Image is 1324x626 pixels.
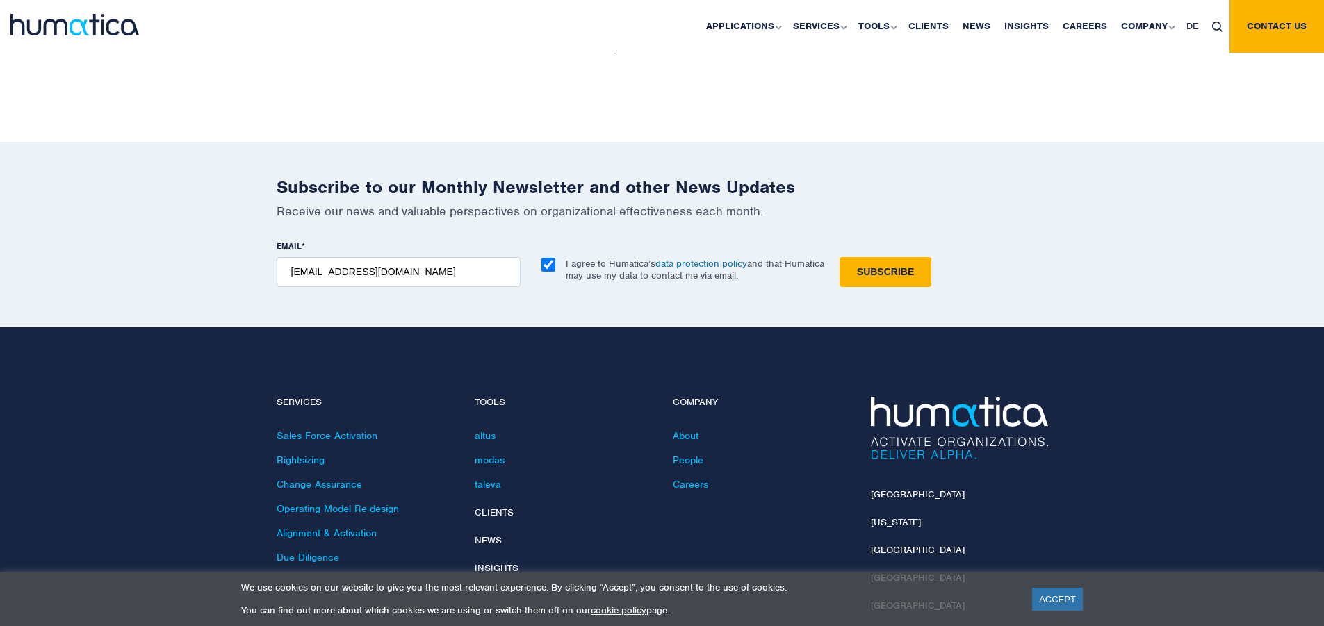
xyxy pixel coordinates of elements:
[655,258,747,270] a: data protection policy
[241,582,1015,593] p: We use cookies on our website to give you the most relevant experience. By clicking “Accept”, you...
[673,429,698,442] a: About
[475,506,514,518] a: Clients
[840,257,931,287] input: Subscribe
[541,258,555,272] input: I agree to Humatica’sdata protection policyand that Humatica may use my data to contact me via em...
[10,14,139,35] img: logo
[277,478,362,491] a: Change Assurance
[277,527,377,539] a: Alignment & Activation
[591,604,646,616] a: cookie policy
[475,397,652,409] h4: Tools
[475,534,502,546] a: News
[475,454,505,466] a: modas
[871,397,1048,459] img: Humatica
[673,397,850,409] h4: Company
[1212,22,1223,32] img: search_icon
[1032,588,1083,611] a: ACCEPT
[871,544,965,556] a: [GEOGRAPHIC_DATA]
[277,454,325,466] a: Rightsizing
[277,429,377,442] a: Sales Force Activation
[277,257,521,287] input: name@company.com
[241,604,1015,616] p: You can find out more about which cookies we are using or switch them off on our page.
[475,429,496,442] a: altus
[277,397,454,409] h4: Services
[277,204,1048,219] p: Receive our news and valuable perspectives on organizational effectiveness each month.
[277,502,399,515] a: Operating Model Re-design
[475,478,501,491] a: taleva
[1186,20,1198,32] span: DE
[871,516,921,528] a: [US_STATE]
[871,488,965,500] a: [GEOGRAPHIC_DATA]
[673,454,703,466] a: People
[673,478,708,491] a: Careers
[475,562,518,574] a: Insights
[277,551,339,563] a: Due Diligence
[277,176,1048,198] h2: Subscribe to our Monthly Newsletter and other News Updates
[566,258,824,281] p: I agree to Humatica’s and that Humatica may use my data to contact me via email.
[277,240,302,252] span: EMAIL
